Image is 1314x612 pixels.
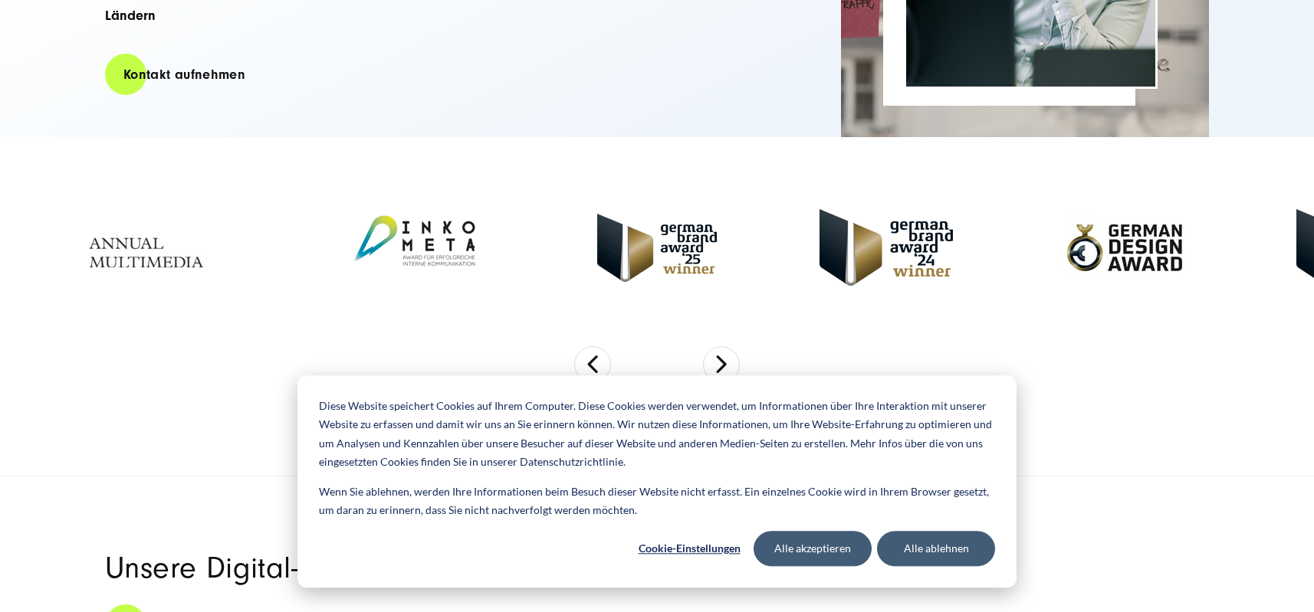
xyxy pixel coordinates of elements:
[105,53,264,97] a: Kontakt aufnehmen
[630,531,748,566] button: Cookie-Einstellungen
[333,201,494,293] img: Inkometa Award für interne Kommunikation - Full Service Digitalagentur SUNZINET
[754,531,872,566] button: Alle akzeptieren
[319,483,995,520] p: Wenn Sie ablehnen, werden Ihre Informationen beim Besuch dieser Website nicht erfasst. Ein einzel...
[319,397,995,472] p: Diese Website speichert Cookies auf Ihrem Computer. Diese Cookies werden verwendet, um Informatio...
[877,531,995,566] button: Alle ablehnen
[574,346,611,383] button: Previous
[297,375,1017,587] div: Cookie banner
[105,551,547,585] span: Unsere Digital-Marketing-Services
[70,201,231,293] img: Annual Multimedia Awards - Full Service Digitalagentur SUNZINET
[1056,191,1194,305] img: German-Design-Award
[703,346,740,383] button: Next
[597,214,717,282] img: German Brand Award winner 2025 - Full Service Digital Agentur SUNZINET
[820,209,953,286] img: German-Brand-Award - Full Service digital agentur SUNZINET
